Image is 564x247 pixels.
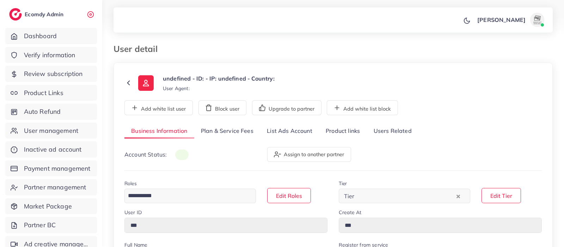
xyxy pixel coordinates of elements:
small: User Agent: [163,85,190,92]
span: Tier [343,191,356,201]
a: Plan & Service Fees [194,124,260,139]
a: Auto Refund [5,104,97,120]
span: Verify information [24,51,75,60]
a: Partner management [5,179,97,195]
h3: User detail [114,44,163,54]
button: Add white list user [124,100,193,115]
img: logo [9,8,22,20]
span: User management [24,126,78,135]
a: Partner BC [5,217,97,233]
span: Payment management [24,164,91,173]
a: Inactive ad account [5,141,97,158]
button: Block user [198,100,246,115]
a: Business Information [124,124,194,139]
a: Dashboard [5,28,97,44]
a: Product links [319,124,367,139]
a: User management [5,123,97,139]
img: ic-user-info.36bf1079.svg [138,75,154,91]
span: Inactive ad account [24,145,82,154]
a: List Ads Account [260,124,319,139]
label: Tier [339,180,347,187]
h2: Ecomdy Admin [25,11,65,18]
a: Market Package [5,198,97,214]
span: Dashboard [24,31,57,41]
img: avatar [530,13,544,27]
p: [PERSON_NAME] [477,16,526,24]
span: Review subscription [24,69,83,78]
input: Search for option [125,190,247,201]
button: Add white list block [327,100,398,115]
button: Upgrade to partner [252,100,321,115]
a: Product Links [5,85,97,101]
button: Assign to another partner [267,147,351,162]
a: Users Related [367,124,418,139]
input: Search for option [357,190,455,201]
div: Search for option [124,189,256,203]
a: Review subscription [5,66,97,82]
span: Partner management [24,183,86,192]
button: Clear Selected [456,192,460,200]
button: Edit Tier [482,188,521,203]
a: logoEcomdy Admin [9,8,65,20]
label: Roles [124,180,137,187]
div: Search for option [339,189,470,203]
span: Auto Refund [24,107,61,116]
a: Payment management [5,160,97,177]
span: Product Links [24,88,63,98]
p: undefined - ID: - IP: undefined - Country: [163,74,275,83]
a: [PERSON_NAME]avatar [473,13,547,27]
label: User ID [124,209,142,216]
label: Create At [339,209,361,216]
a: Verify information [5,47,97,63]
span: Partner BC [24,220,56,230]
span: Market Package [24,202,72,211]
p: Account Status: [124,150,189,159]
button: Edit Roles [267,188,311,203]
